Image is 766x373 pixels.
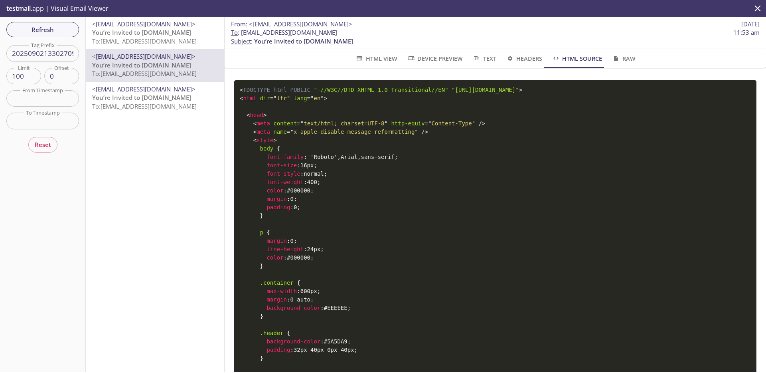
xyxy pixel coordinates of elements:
[267,179,304,185] span: font-weight
[287,129,290,135] span: =
[428,120,431,127] span: "
[86,17,224,49] div: <[EMAIL_ADDRESS][DOMAIN_NAME]>You’re Invited to [DOMAIN_NAME]To:[EMAIL_ADDRESS][DOMAIN_NAME]
[297,120,300,127] span: =
[324,95,327,101] span: >
[270,95,273,101] span: =
[270,95,290,101] span: ltr
[287,95,290,101] span: "
[297,288,300,294] span: :
[267,204,290,210] span: padding
[310,296,314,303] span: ;
[290,347,293,353] span: :
[472,120,475,127] span: "
[267,154,304,160] span: font-family
[267,254,283,261] span: color
[452,87,519,93] span: "[URL][DOMAIN_NAME]"
[267,162,297,169] span: font-size
[297,204,300,210] span: ;
[260,330,284,336] span: .header
[324,171,327,177] span: ;
[86,49,224,81] div: <[EMAIL_ADDRESS][DOMAIN_NAME]>You’re Invited to [DOMAIN_NAME]To:[EMAIL_ADDRESS][DOMAIN_NAME]
[267,288,297,294] span: max-width
[741,20,760,28] span: [DATE]
[317,288,320,294] span: ;
[320,246,324,252] span: ;
[290,87,310,93] span: PUBLIC
[92,37,197,45] span: To: [EMAIL_ADDRESS][DOMAIN_NAME]
[320,338,324,345] span: :
[391,120,424,127] span: http-equiv
[290,204,293,210] span: :
[287,196,290,202] span: :
[354,347,357,353] span: ;
[273,87,287,93] span: html
[92,52,195,60] span: <[EMAIL_ADDRESS][DOMAIN_NAME]>
[519,87,522,93] span: >
[287,238,290,244] span: :
[6,4,31,13] span: testmail
[253,137,257,143] span: <
[260,263,263,269] span: }
[297,120,388,127] span: text/html; charset=UTF-8
[300,120,304,127] span: "
[260,280,294,286] span: .container
[506,54,542,63] span: Headers
[263,112,267,118] span: >
[395,154,398,160] span: ;
[612,54,635,63] span: Raw
[92,85,195,93] span: <[EMAIL_ADDRESS][DOMAIN_NAME]>
[310,95,314,101] span: "
[273,129,287,135] span: name
[253,129,257,135] span: <
[86,82,224,114] div: <[EMAIL_ADDRESS][DOMAIN_NAME]>You’re Invited to [DOMAIN_NAME]To:[EMAIL_ADDRESS][DOMAIN_NAME]
[355,54,397,63] span: HTML View
[273,120,297,127] span: content
[253,129,270,135] span: meta
[13,24,73,35] span: Refresh
[92,93,191,101] span: You’re Invited to [DOMAIN_NAME]
[310,254,314,261] span: ;
[260,145,274,152] span: body
[92,69,197,77] span: To: [EMAIL_ADDRESS][DOMAIN_NAME]
[273,137,276,143] span: >
[347,305,351,311] span: ;
[231,20,352,28] span: :
[290,129,293,135] span: "
[310,154,337,160] span: 'Roboto'
[35,139,51,150] span: Reset
[307,95,324,101] span: en
[337,154,340,160] span: ,
[304,154,307,160] span: :
[231,37,251,45] span: Subject
[267,229,270,236] span: {
[314,162,317,169] span: ;
[479,120,486,127] span: />
[249,20,352,28] span: <[EMAIL_ADDRESS][DOMAIN_NAME]>
[240,95,243,101] span: <
[284,187,287,194] span: :
[231,20,246,28] span: From
[307,95,310,101] span: =
[385,120,388,127] span: "
[317,179,320,185] span: ;
[297,280,300,286] span: {
[267,296,287,303] span: margin
[267,238,287,244] span: margin
[92,61,191,69] span: You’re Invited to [DOMAIN_NAME]
[254,37,353,45] span: You’re Invited to [DOMAIN_NAME]
[92,20,195,28] span: <[EMAIL_ADDRESS][DOMAIN_NAME]>
[320,95,324,101] span: "
[267,305,320,311] span: background-color
[407,54,463,63] span: Device Preview
[287,129,418,135] span: x-apple-disable-message-reformatting
[304,246,307,252] span: :
[421,129,428,135] span: />
[231,28,337,37] span: : [EMAIL_ADDRESS][DOMAIN_NAME]
[273,95,276,101] span: "
[6,22,79,37] button: Refresh
[287,296,290,303] span: :
[425,120,428,127] span: =
[260,95,270,101] span: dir
[240,95,257,101] span: html
[92,102,197,110] span: To: [EMAIL_ADDRESS][DOMAIN_NAME]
